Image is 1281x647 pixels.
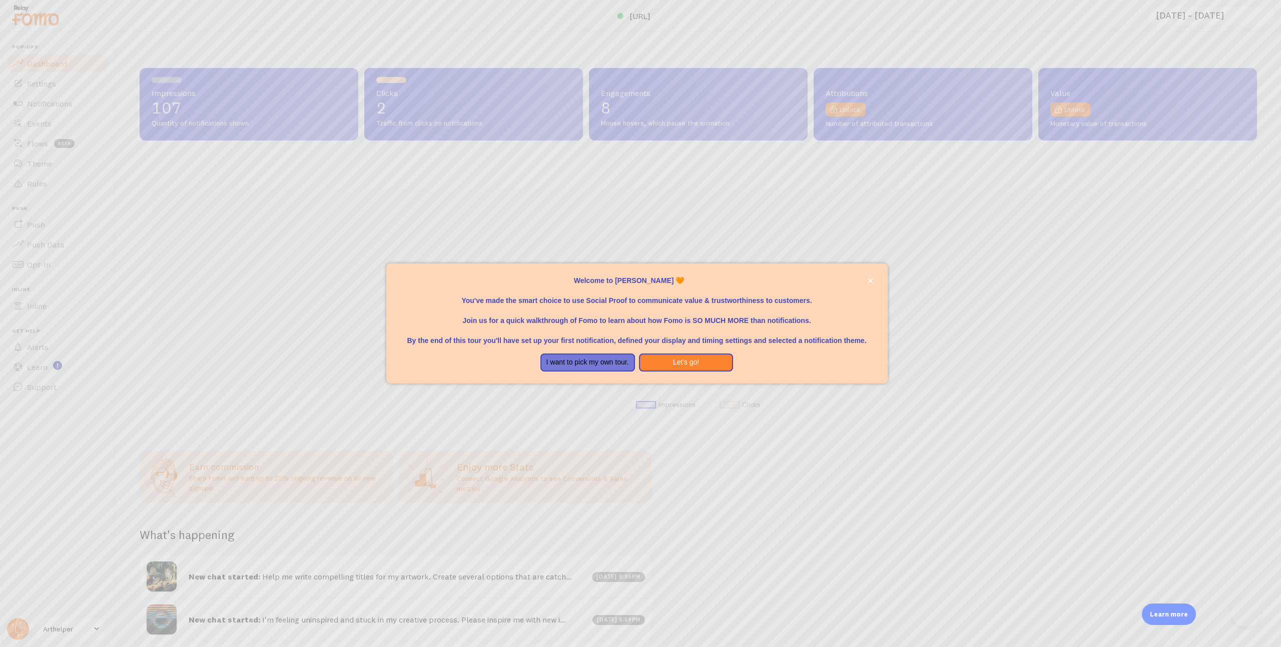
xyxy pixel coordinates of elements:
p: Welcome to [PERSON_NAME] 🧡 [398,275,876,285]
div: Welcome to Fomo, Patrick 🧡You&amp;#39;ve made the smart choice to use Social Proof to communicate... [386,263,888,383]
button: I want to pick my own tour. [540,353,635,371]
p: Learn more [1150,609,1188,619]
div: Learn more [1142,603,1196,625]
button: close, [865,275,876,286]
button: Let's go! [639,353,734,371]
p: You've made the smart choice to use Social Proof to communicate value & trustworthiness to custom... [398,285,876,305]
p: By the end of this tour you'll have set up your first notification, defined your display and timi... [398,325,876,345]
p: Join us for a quick walkthrough of Fomo to learn about how Fomo is SO MUCH MORE than notifications. [398,305,876,325]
